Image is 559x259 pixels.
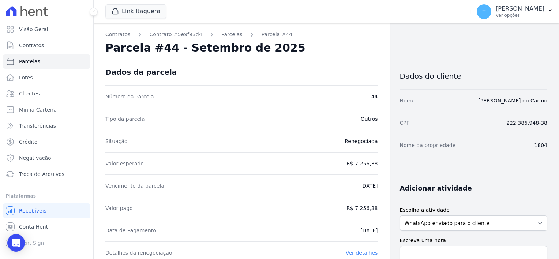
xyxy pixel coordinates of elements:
[361,115,378,123] dd: Outros
[483,9,486,14] span: T
[19,106,57,113] span: Minha Carteira
[496,12,544,18] p: Ver opções
[105,182,164,189] dt: Vencimento da parcela
[19,170,64,178] span: Troca de Arquivos
[346,204,378,212] dd: R$ 7.256,38
[105,41,305,55] h2: Parcela #44 - Setembro de 2025
[400,72,548,80] h3: Dados do cliente
[19,207,46,214] span: Recebíveis
[360,227,378,234] dd: [DATE]
[262,31,293,38] a: Parcela #44
[105,4,166,18] button: Link Itaquera
[400,119,409,127] dt: CPF
[506,119,547,127] dd: 222.386.948-38
[3,102,90,117] a: Minha Carteira
[3,38,90,53] a: Contratos
[19,74,33,81] span: Lotes
[105,138,128,145] dt: Situação
[105,160,144,167] dt: Valor esperado
[3,70,90,85] a: Lotes
[3,203,90,218] a: Recebíveis
[19,58,40,65] span: Parcelas
[19,26,48,33] span: Visão Geral
[19,42,44,49] span: Contratos
[496,5,544,12] p: [PERSON_NAME]
[400,237,548,244] label: Escreva uma nota
[105,68,177,76] div: Dados da parcela
[478,98,547,104] a: [PERSON_NAME] do Carmo
[3,135,90,149] a: Crédito
[3,151,90,165] a: Negativação
[19,223,48,230] span: Conta Hent
[3,22,90,37] a: Visão Geral
[471,1,559,22] button: T [PERSON_NAME] Ver opções
[221,31,243,38] a: Parcelas
[19,138,38,146] span: Crédito
[3,119,90,133] a: Transferências
[360,182,378,189] dd: [DATE]
[105,31,130,38] a: Contratos
[3,219,90,234] a: Conta Hent
[534,142,547,149] dd: 1804
[3,54,90,69] a: Parcelas
[371,93,378,100] dd: 44
[19,90,40,97] span: Clientes
[3,86,90,101] a: Clientes
[346,250,378,256] a: Ver detalhes
[105,93,154,100] dt: Número da Parcela
[105,31,378,38] nav: Breadcrumb
[400,142,456,149] dt: Nome da propriedade
[105,227,156,234] dt: Data de Pagamento
[7,234,25,252] div: Open Intercom Messenger
[105,204,133,212] dt: Valor pago
[345,138,378,145] dd: Renegociada
[3,167,90,181] a: Troca de Arquivos
[400,184,472,193] h3: Adicionar atividade
[19,154,51,162] span: Negativação
[105,115,145,123] dt: Tipo da parcela
[105,249,172,256] dt: Detalhes da renegociação
[6,192,87,200] div: Plataformas
[149,31,202,38] a: Contrato #5e9f93d4
[19,122,56,129] span: Transferências
[400,206,548,214] label: Escolha a atividade
[346,160,378,167] dd: R$ 7.256,38
[400,97,415,104] dt: Nome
